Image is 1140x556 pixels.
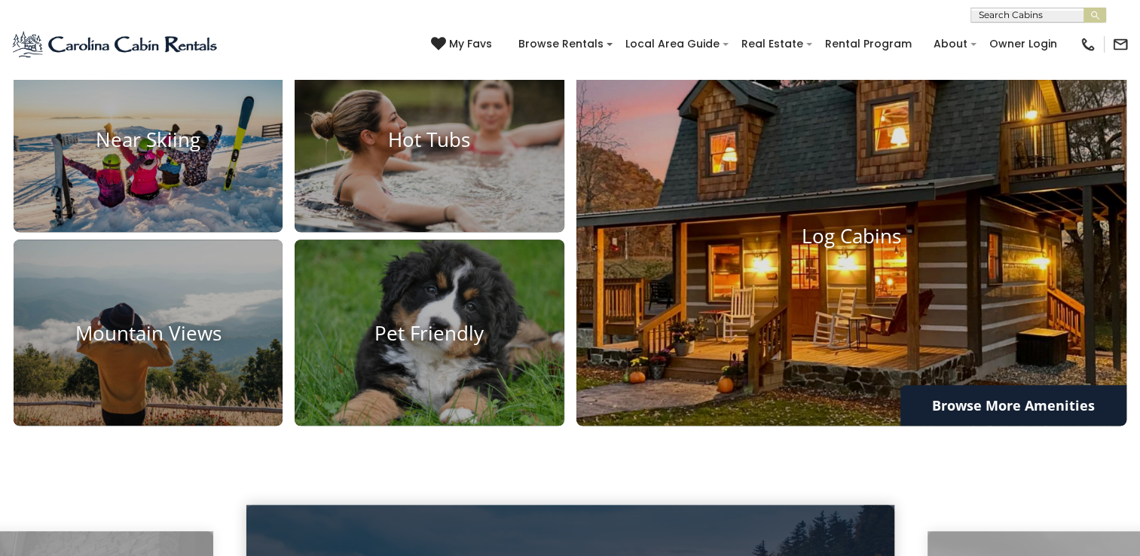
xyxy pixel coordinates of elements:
h4: Near Skiing [14,127,283,151]
h4: Mountain Views [14,321,283,344]
a: About [926,32,975,56]
h4: Hot Tubs [295,127,564,151]
a: Mountain Views [14,240,283,426]
a: Near Skiing [14,46,283,232]
a: Real Estate [734,32,811,56]
span: My Favs [449,36,492,52]
a: Pet Friendly [295,240,564,426]
img: mail-regular-black.png [1112,36,1129,53]
a: Owner Login [982,32,1065,56]
h4: Log Cabins [576,224,1127,247]
img: Blue-2.png [11,29,220,60]
a: Browse More Amenities [900,385,1126,426]
img: phone-regular-black.png [1080,36,1096,53]
h4: Pet Friendly [295,321,564,344]
a: Rental Program [818,32,919,56]
a: Log Cabins [576,46,1127,426]
a: Browse Rentals [511,32,611,56]
a: Local Area Guide [618,32,727,56]
a: Hot Tubs [295,46,564,232]
a: My Favs [431,36,496,53]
